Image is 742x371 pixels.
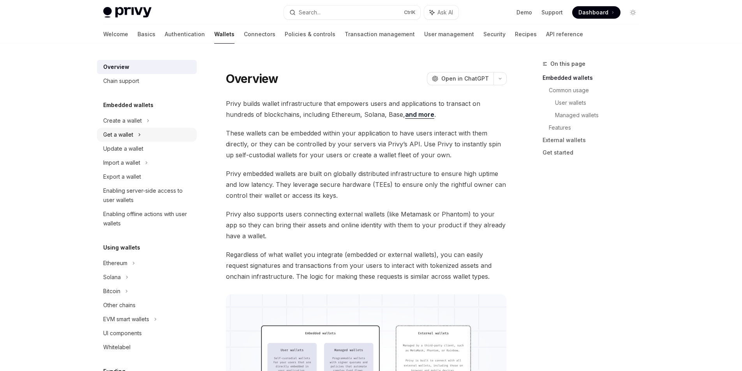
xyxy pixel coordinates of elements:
[578,9,608,16] span: Dashboard
[165,25,205,44] a: Authentication
[103,7,152,18] img: light logo
[226,209,507,241] span: Privy also supports users connecting external wallets (like Metamask or Phantom) to your app so t...
[103,329,142,338] div: UI components
[285,25,335,44] a: Policies & controls
[572,6,620,19] a: Dashboard
[97,184,197,207] a: Enabling server-side access to user wallets
[103,209,192,228] div: Enabling offline actions with user wallets
[97,60,197,74] a: Overview
[103,130,133,139] div: Get a wallet
[424,5,458,19] button: Ask AI
[437,9,453,16] span: Ask AI
[345,25,415,44] a: Transaction management
[550,59,585,69] span: On this page
[97,74,197,88] a: Chain support
[543,134,645,146] a: External wallets
[226,249,507,282] span: Regardless of what wallet you integrate (embedded or external wallets), you can easily request si...
[515,25,537,44] a: Recipes
[543,146,645,159] a: Get started
[516,9,532,16] a: Demo
[549,84,645,97] a: Common usage
[97,142,197,156] a: Update a wallet
[103,301,136,310] div: Other chains
[103,315,149,324] div: EVM smart wallets
[103,25,128,44] a: Welcome
[103,100,153,110] h5: Embedded wallets
[103,76,139,86] div: Chain support
[103,62,129,72] div: Overview
[97,326,197,340] a: UI components
[97,340,197,354] a: Whitelabel
[137,25,155,44] a: Basics
[441,75,489,83] span: Open in ChatGPT
[103,144,143,153] div: Update a wallet
[226,168,507,201] span: Privy embedded wallets are built on globally distributed infrastructure to ensure high uptime and...
[214,25,234,44] a: Wallets
[424,25,474,44] a: User management
[483,25,506,44] a: Security
[427,72,493,85] button: Open in ChatGPT
[555,109,645,121] a: Managed wallets
[97,298,197,312] a: Other chains
[226,128,507,160] span: These wallets can be embedded within your application to have users interact with them directly, ...
[546,25,583,44] a: API reference
[103,116,142,125] div: Create a wallet
[284,5,420,19] button: Search...CtrlK
[103,343,130,352] div: Whitelabel
[226,72,278,86] h1: Overview
[103,258,127,268] div: Ethereum
[549,121,645,134] a: Features
[103,273,121,282] div: Solana
[103,287,120,296] div: Bitcoin
[299,8,321,17] div: Search...
[627,6,639,19] button: Toggle dark mode
[226,98,507,120] span: Privy builds wallet infrastructure that empowers users and applications to transact on hundreds o...
[103,158,140,167] div: Import a wallet
[555,97,645,109] a: User wallets
[543,72,645,84] a: Embedded wallets
[405,111,434,119] a: and more
[541,9,563,16] a: Support
[244,25,275,44] a: Connectors
[103,243,140,252] h5: Using wallets
[103,172,141,181] div: Export a wallet
[97,207,197,230] a: Enabling offline actions with user wallets
[97,170,197,184] a: Export a wallet
[404,9,416,16] span: Ctrl K
[103,186,192,205] div: Enabling server-side access to user wallets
